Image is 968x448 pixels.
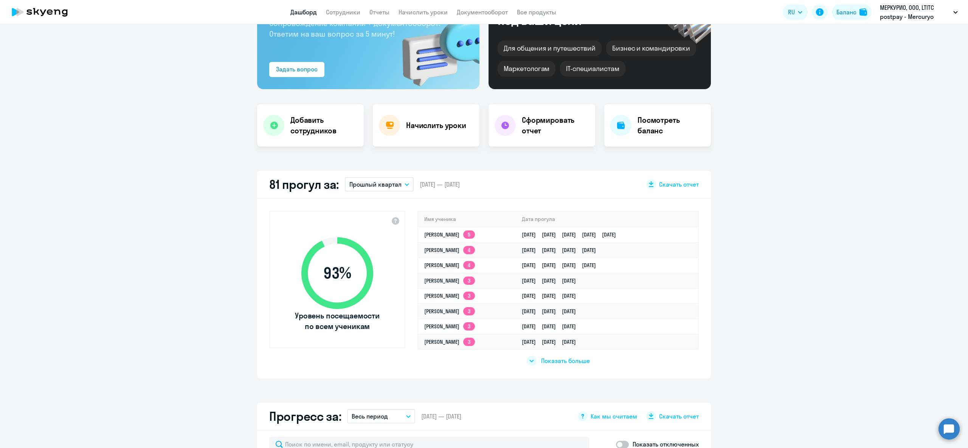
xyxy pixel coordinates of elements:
[424,338,475,345] a: [PERSON_NAME]3
[659,412,699,420] span: Скачать отчет
[463,307,475,315] app-skyeng-badge: 3
[420,180,460,188] span: [DATE] — [DATE]
[517,8,556,16] a: Все продукты
[463,246,475,254] app-skyeng-badge: 4
[269,177,339,192] h2: 81 прогул за:
[876,3,962,21] button: МЕРКУРИО, ООО, LTITC postpay - Mercuryo
[269,62,324,77] button: Задать вопрос
[522,323,582,330] a: [DATE][DATE][DATE]
[276,65,318,74] div: Задать вопрос
[591,412,637,420] span: Как мы считаем
[269,409,341,424] h2: Прогресс за:
[788,8,795,17] span: RU
[522,231,622,238] a: [DATE][DATE][DATE][DATE][DATE]
[498,1,627,27] div: Курсы английского под ваши цели
[349,180,402,189] p: Прошлый квартал
[516,212,698,227] th: Дата прогула
[391,4,479,89] img: bg-img
[418,212,516,227] th: Имя ученика
[463,338,475,346] app-skyeng-badge: 3
[424,262,475,269] a: [PERSON_NAME]4
[463,230,475,239] app-skyeng-badge: 5
[369,8,389,16] a: Отчеты
[399,8,448,16] a: Начислить уроки
[522,277,582,284] a: [DATE][DATE][DATE]
[880,3,950,21] p: МЕРКУРИО, ООО, LTITC postpay - Mercuryo
[424,308,475,315] a: [PERSON_NAME]3
[424,323,475,330] a: [PERSON_NAME]3
[352,412,388,421] p: Весь период
[424,247,475,253] a: [PERSON_NAME]4
[457,8,508,16] a: Документооборот
[345,177,414,192] button: Прошлый квартал
[294,264,381,282] span: 93 %
[294,311,381,332] span: Уровень посещаемости по всем ученикам
[463,292,475,300] app-skyeng-badge: 3
[522,292,582,299] a: [DATE][DATE][DATE]
[522,115,589,136] h4: Сформировать отчет
[290,115,358,136] h4: Добавить сотрудников
[463,261,475,269] app-skyeng-badge: 4
[560,61,625,77] div: IT-специалистам
[859,8,867,16] img: balance
[522,247,602,253] a: [DATE][DATE][DATE][DATE]
[347,409,415,423] button: Весь период
[522,262,602,269] a: [DATE][DATE][DATE][DATE]
[606,40,696,56] div: Бизнес и командировки
[541,357,590,365] span: Показать больше
[638,115,705,136] h4: Посмотреть баланс
[659,180,699,188] span: Скачать отчет
[406,120,466,131] h4: Начислить уроки
[522,308,582,315] a: [DATE][DATE][DATE]
[326,8,360,16] a: Сотрудники
[463,277,475,285] app-skyeng-badge: 3
[832,5,872,20] button: Балансbalance
[424,277,475,284] a: [PERSON_NAME]3
[424,292,475,299] a: [PERSON_NAME]3
[783,5,808,20] button: RU
[290,8,317,16] a: Дашборд
[421,412,461,420] span: [DATE] — [DATE]
[498,61,555,77] div: Маркетологам
[498,40,602,56] div: Для общения и путешествий
[522,338,582,345] a: [DATE][DATE][DATE]
[836,8,856,17] div: Баланс
[424,231,475,238] a: [PERSON_NAME]5
[463,322,475,331] app-skyeng-badge: 3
